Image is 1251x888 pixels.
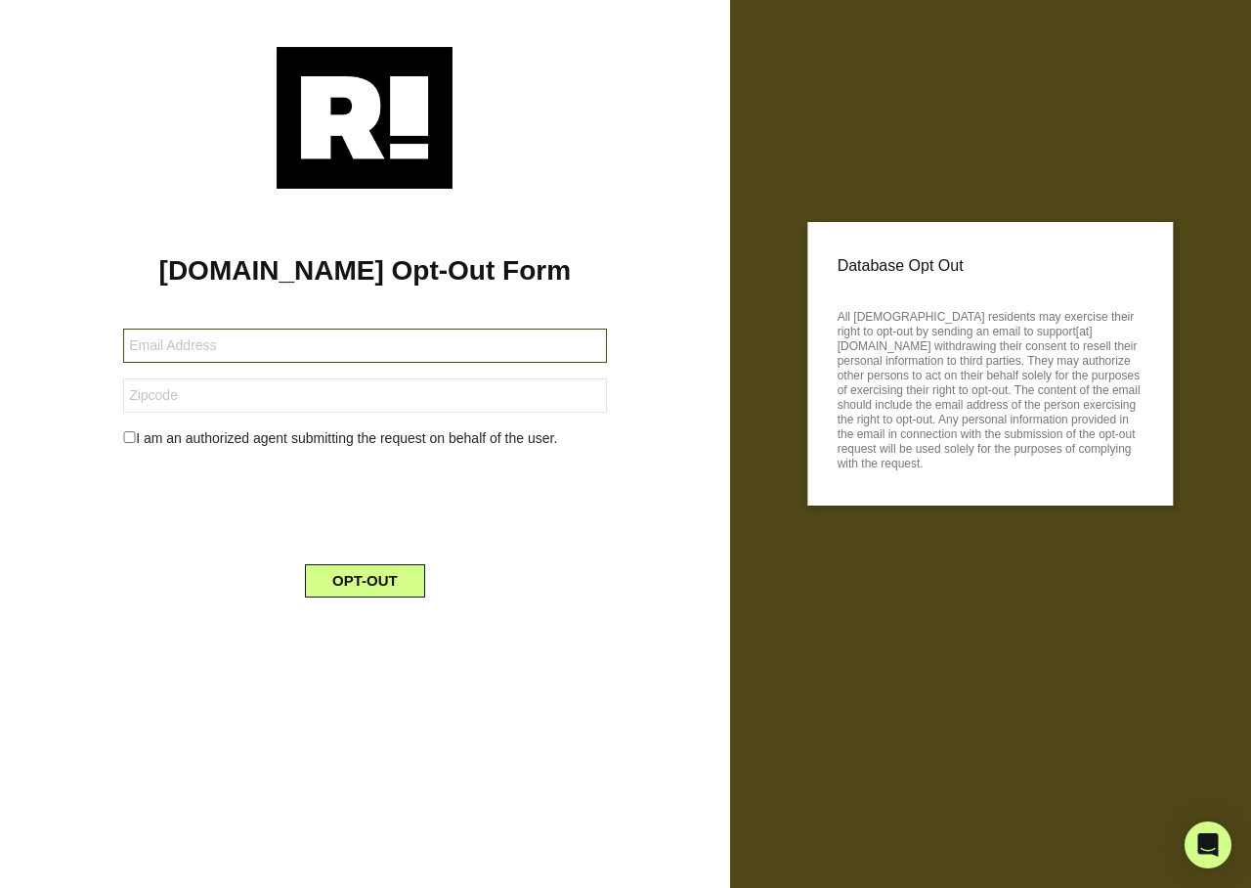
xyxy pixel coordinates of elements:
input: Zipcode [123,378,606,413]
h1: [DOMAIN_NAME] Opt-Out Form [29,254,701,288]
input: Email Address [123,329,606,363]
img: Retention.com [277,47,453,189]
div: Open Intercom Messenger [1185,821,1231,868]
iframe: reCAPTCHA [216,465,513,541]
button: OPT-OUT [305,564,425,598]
div: I am an authorized agent submitting the request on behalf of the user. [108,428,621,449]
p: All [DEMOGRAPHIC_DATA] residents may exercise their right to opt-out by sending an email to suppo... [838,304,1143,471]
p: Database Opt Out [838,251,1143,281]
